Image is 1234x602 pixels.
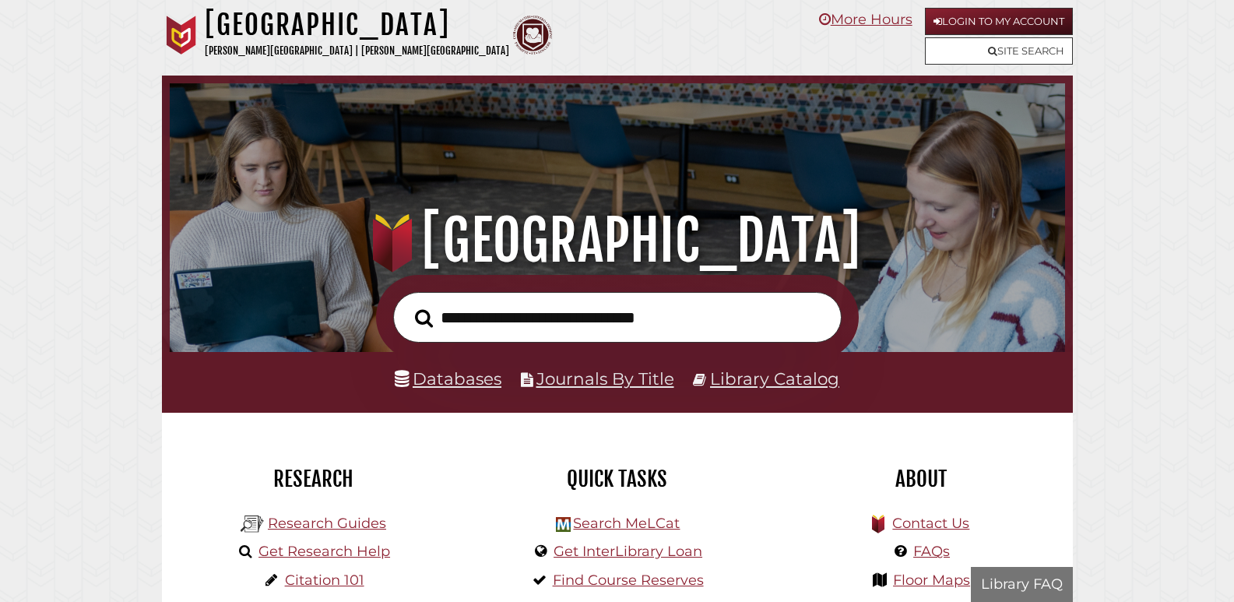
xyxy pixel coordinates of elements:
a: Get Research Help [258,543,390,560]
a: Research Guides [268,515,386,532]
img: Hekman Library Logo [241,512,264,536]
img: Calvin University [162,16,201,55]
h2: About [781,466,1061,492]
img: Hekman Library Logo [556,517,571,532]
h1: [GEOGRAPHIC_DATA] [205,8,509,42]
a: FAQs [913,543,950,560]
a: Login to My Account [925,8,1073,35]
a: Databases [395,368,501,389]
img: Calvin Theological Seminary [513,16,552,55]
a: Floor Maps [893,572,970,589]
a: Journals By Title [536,368,674,389]
a: Find Course Reserves [553,572,704,589]
a: Citation 101 [285,572,364,589]
a: Site Search [925,37,1073,65]
a: Search MeLCat [573,515,680,532]
p: [PERSON_NAME][GEOGRAPHIC_DATA] | [PERSON_NAME][GEOGRAPHIC_DATA] [205,42,509,60]
h1: [GEOGRAPHIC_DATA] [188,206,1046,275]
a: Get InterLibrary Loan [554,543,702,560]
h2: Quick Tasks [477,466,758,492]
a: More Hours [819,11,912,28]
a: Contact Us [892,515,969,532]
a: Library Catalog [710,368,839,389]
h2: Research [174,466,454,492]
button: Search [407,305,441,333]
i: Search [415,308,433,328]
